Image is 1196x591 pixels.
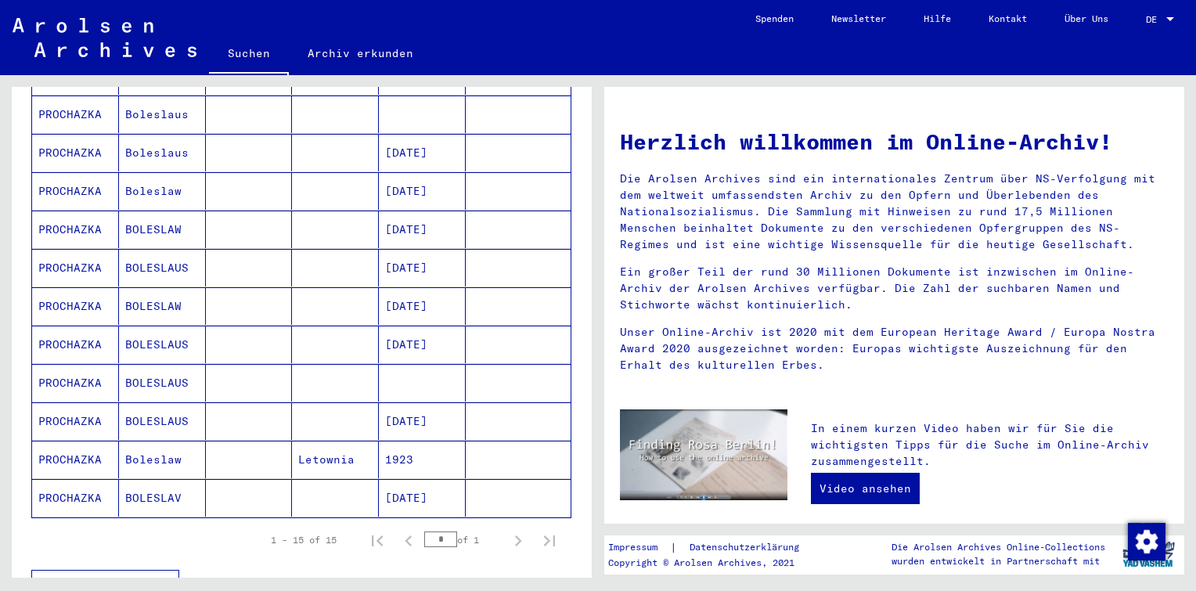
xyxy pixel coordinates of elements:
[379,249,466,286] mat-cell: [DATE]
[379,287,466,325] mat-cell: [DATE]
[32,479,119,517] mat-cell: PROCHAZKA
[379,134,466,171] mat-cell: [DATE]
[119,211,206,248] mat-cell: BOLESLAW
[271,533,337,547] div: 1 – 15 of 15
[119,249,206,286] mat-cell: BOLESLAUS
[13,18,196,57] img: Arolsen_neg.svg
[393,524,424,556] button: Previous page
[119,479,206,517] mat-cell: BOLESLAV
[362,524,393,556] button: First page
[32,364,119,402] mat-cell: PROCHAZKA
[608,556,818,570] p: Copyright © Arolsen Archives, 2021
[620,264,1169,313] p: Ein großer Teil der rund 30 Millionen Dokumente ist inzwischen im Online-Archiv der Arolsen Archi...
[292,441,379,478] mat-cell: Letownia
[424,532,503,547] div: of 1
[811,473,920,504] a: Video ansehen
[119,95,206,133] mat-cell: Boleslaus
[32,402,119,440] mat-cell: PROCHAZKA
[503,524,534,556] button: Next page
[289,34,432,72] a: Archiv erkunden
[677,539,818,556] a: Datenschutzerklärung
[892,554,1105,568] p: wurden entwickelt in Partnerschaft mit
[379,326,466,363] mat-cell: [DATE]
[119,287,206,325] mat-cell: BOLESLAW
[32,134,119,171] mat-cell: PROCHAZKA
[119,441,206,478] mat-cell: Boleslaw
[32,441,119,478] mat-cell: PROCHAZKA
[1127,522,1165,560] div: Zustimmung ändern
[119,402,206,440] mat-cell: BOLESLAUS
[608,539,670,556] a: Impressum
[892,540,1105,554] p: Die Arolsen Archives Online-Collections
[32,172,119,210] mat-cell: PROCHAZKA
[32,211,119,248] mat-cell: PROCHAZKA
[811,420,1169,470] p: In einem kurzen Video haben wir für Sie die wichtigsten Tipps für die Suche im Online-Archiv zusa...
[534,524,565,556] button: Last page
[620,409,787,500] img: video.jpg
[119,364,206,402] mat-cell: BOLESLAUS
[620,171,1169,253] p: Die Arolsen Archives sind ein internationales Zentrum über NS-Verfolgung mit dem weltweit umfasse...
[379,211,466,248] mat-cell: [DATE]
[119,326,206,363] mat-cell: BOLESLAUS
[379,479,466,517] mat-cell: [DATE]
[379,172,466,210] mat-cell: [DATE]
[119,172,206,210] mat-cell: Boleslaw
[209,34,289,75] a: Suchen
[32,249,119,286] mat-cell: PROCHAZKA
[620,125,1169,158] h1: Herzlich willkommen im Online-Archiv!
[32,326,119,363] mat-cell: PROCHAZKA
[119,134,206,171] mat-cell: Boleslaus
[608,539,818,556] div: |
[1146,14,1163,25] span: DE
[1119,535,1178,574] img: yv_logo.png
[379,402,466,440] mat-cell: [DATE]
[32,287,119,325] mat-cell: PROCHAZKA
[1128,523,1165,560] img: Zustimmung ändern
[32,95,119,133] mat-cell: PROCHAZKA
[620,324,1169,373] p: Unser Online-Archiv ist 2020 mit dem European Heritage Award / Europa Nostra Award 2020 ausgezeic...
[379,441,466,478] mat-cell: 1923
